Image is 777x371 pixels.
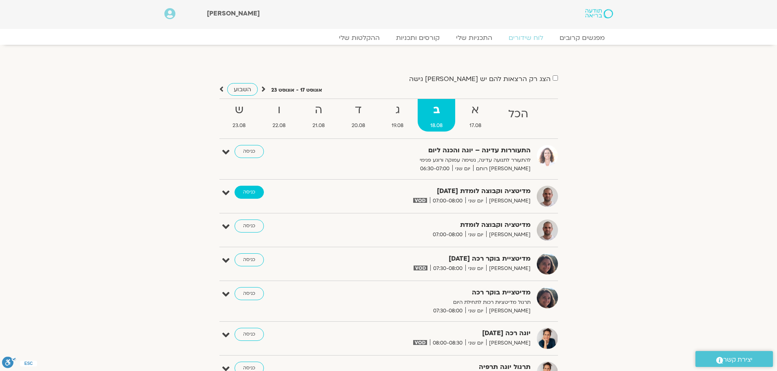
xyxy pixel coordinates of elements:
a: כניסה [235,186,264,199]
a: יצירת קשר [695,351,773,367]
span: 22.08 [260,121,298,130]
span: [PERSON_NAME] [486,197,531,205]
strong: מדיטציה וקבוצה לומדת [331,220,531,231]
a: מפגשים קרובים [551,34,613,42]
span: 19.08 [379,121,416,130]
span: [PERSON_NAME] רוחם [473,165,531,173]
a: ההקלטות שלי [331,34,388,42]
span: יצירת קשר [723,354,753,365]
span: יום שני [465,231,486,239]
span: [PERSON_NAME] [207,9,260,18]
a: ב18.08 [418,99,455,132]
span: יום שני [465,264,486,273]
span: 07:30-08:00 [430,264,465,273]
span: 06:30-07:00 [417,165,452,173]
strong: התעוררות עדינה – יוגה והכנה ליום [331,145,531,156]
strong: ג [379,101,416,119]
span: יום שני [465,307,486,315]
span: [PERSON_NAME] [486,307,531,315]
span: השבוע [234,86,251,93]
a: ו22.08 [260,99,298,132]
strong: ש [220,101,259,119]
span: 17.08 [457,121,494,130]
a: ג19.08 [379,99,416,132]
strong: א [457,101,494,119]
span: 23.08 [220,121,259,130]
a: ד20.08 [339,99,378,132]
label: הצג רק הרצאות להם יש [PERSON_NAME] גישה [409,75,551,83]
img: vodicon [413,198,427,203]
a: לוח שידורים [500,34,551,42]
strong: מדיטציה וקבוצה לומדת [DATE] [331,186,531,197]
p: תרגול מדיטציות רכות לתחילת היום [331,298,531,307]
a: הכל [496,99,541,132]
a: השבוע [227,83,258,96]
a: ש23.08 [220,99,259,132]
span: 08:00-08:30 [430,339,465,347]
span: יום שני [465,339,486,347]
span: 07:00-08:00 [430,197,465,205]
strong: ה [300,101,337,119]
span: [PERSON_NAME] [486,339,531,347]
a: כניסה [235,253,264,266]
strong: מדיטציית בוקר רכה [331,287,531,298]
p: אוגוסט 17 - אוגוסט 23 [271,86,322,94]
span: [PERSON_NAME] [486,231,531,239]
strong: יוגה רכה [DATE] [331,328,531,339]
a: ה21.08 [300,99,337,132]
span: יום שני [465,197,486,205]
strong: הכל [496,105,541,123]
span: 07:00-08:00 [430,231,465,239]
strong: ו [260,101,298,119]
a: כניסה [235,145,264,158]
a: כניסה [235,287,264,300]
img: vodicon [414,266,427,270]
a: התכניות שלי [448,34,500,42]
span: 20.08 [339,121,378,130]
span: 21.08 [300,121,337,130]
p: להתעורר לתנועה עדינה, נשימה עמוקה ורוגע פנימי [331,156,531,165]
img: vodicon [413,340,427,345]
a: כניסה [235,328,264,341]
nav: Menu [164,34,613,42]
span: יום שני [452,165,473,173]
a: קורסים ותכניות [388,34,448,42]
strong: ד [339,101,378,119]
a: א17.08 [457,99,494,132]
span: [PERSON_NAME] [486,264,531,273]
span: 18.08 [418,121,455,130]
a: כניסה [235,220,264,233]
strong: מדיטציית בוקר רכה [DATE] [331,253,531,264]
span: 07:30-08:00 [430,307,465,315]
strong: ב [418,101,455,119]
